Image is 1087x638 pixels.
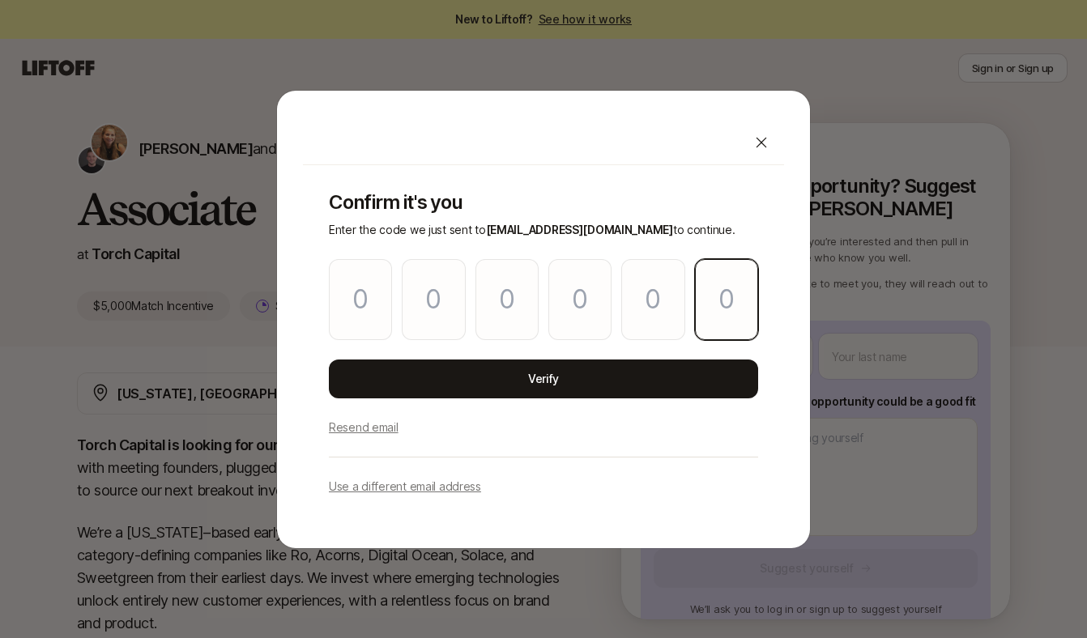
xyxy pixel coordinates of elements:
p: Use a different email address [329,477,481,496]
button: Verify [329,359,758,398]
input: Please enter OTP character 3 [475,259,539,340]
input: Please enter OTP character 5 [621,259,684,340]
input: Please enter OTP character 2 [402,259,465,340]
span: [EMAIL_ADDRESS][DOMAIN_NAME] [486,223,673,236]
input: Please enter OTP character 6 [695,259,758,340]
input: Please enter OTP character 4 [548,259,612,340]
p: Resend email [329,418,399,437]
p: Confirm it's you [329,191,758,214]
p: Enter the code we just sent to to continue. [329,220,758,240]
input: Please enter OTP character 1 [329,259,392,340]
